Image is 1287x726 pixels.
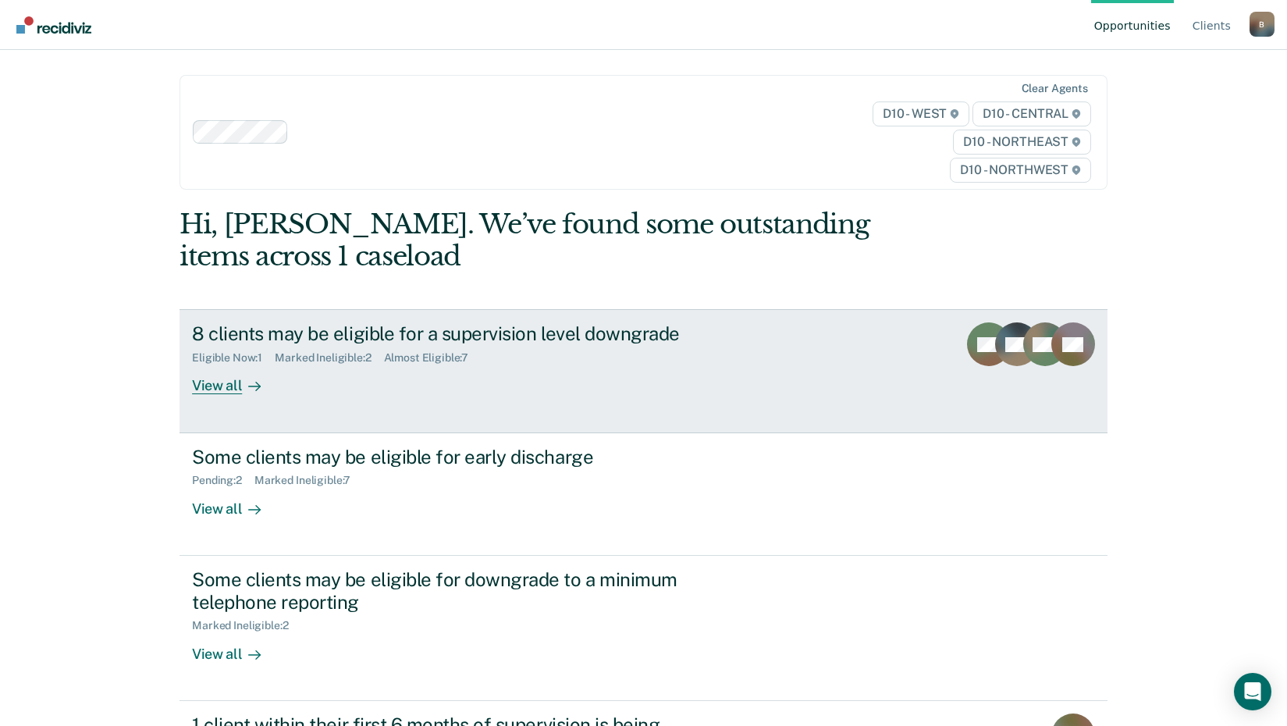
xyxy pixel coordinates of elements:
[192,365,279,395] div: View all
[192,487,279,518] div: View all
[1250,12,1275,37] button: Profile dropdown button
[953,130,1090,155] span: D10 - NORTHEAST
[254,474,363,487] div: Marked Ineligible : 7
[16,16,91,34] img: Recidiviz
[384,351,482,365] div: Almost Eligible : 7
[972,101,1091,126] span: D10 - CENTRAL
[275,351,383,365] div: Marked Ineligible : 2
[192,446,740,468] div: Some clients may be eligible for early discharge
[1234,673,1271,710] div: Open Intercom Messenger
[180,309,1107,432] a: 8 clients may be eligible for a supervision level downgradeEligible Now:1Marked Ineligible:2Almos...
[873,101,969,126] span: D10 - WEST
[180,556,1107,701] a: Some clients may be eligible for downgrade to a minimum telephone reportingMarked Ineligible:2Vie...
[192,474,254,487] div: Pending : 2
[950,158,1090,183] span: D10 - NORTHWEST
[192,351,275,365] div: Eligible Now : 1
[192,322,740,345] div: 8 clients may be eligible for a supervision level downgrade
[180,433,1107,556] a: Some clients may be eligible for early dischargePending:2Marked Ineligible:7View all
[192,632,279,663] div: View all
[1250,12,1275,37] div: B
[180,208,922,272] div: Hi, [PERSON_NAME]. We’ve found some outstanding items across 1 caseload
[192,568,740,614] div: Some clients may be eligible for downgrade to a minimum telephone reporting
[1022,82,1088,95] div: Clear agents
[192,619,300,632] div: Marked Ineligible : 2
